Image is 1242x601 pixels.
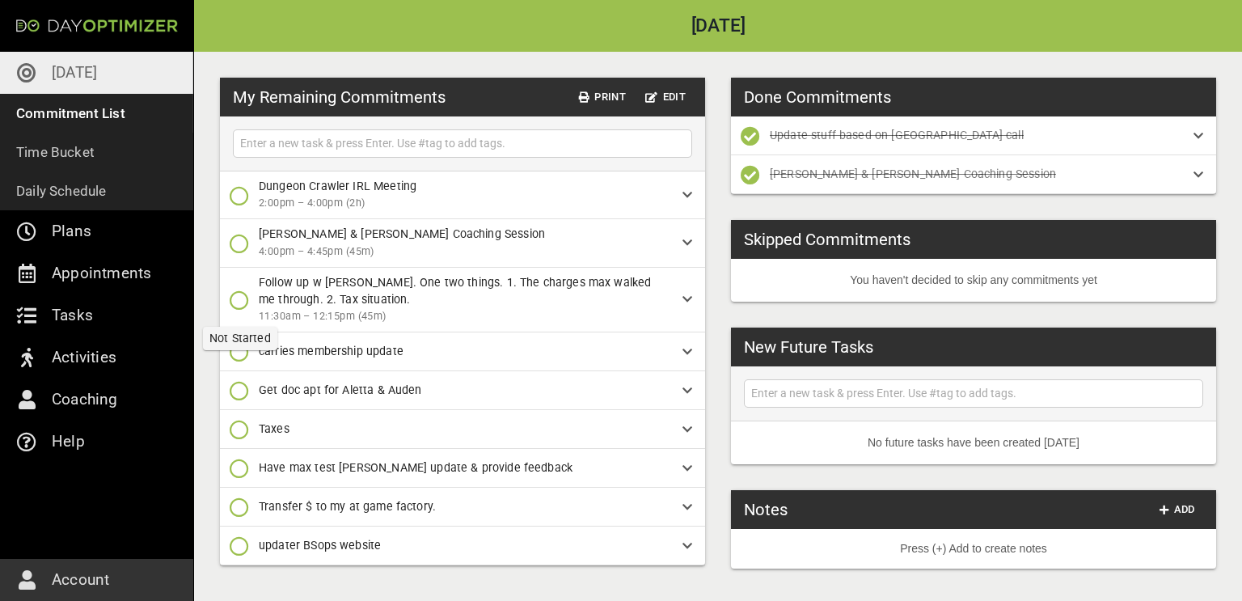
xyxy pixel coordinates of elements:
[52,429,85,455] p: Help
[52,567,109,593] p: Account
[233,85,446,109] h3: My Remaining Commitments
[731,421,1216,464] li: No future tasks have been created [DATE]
[259,276,651,306] span: Follow up w [PERSON_NAME]. One two things. 1. The charges max walked me through. 2. Tax situation.
[744,335,873,359] h3: New Future Tasks
[645,88,686,107] span: Edit
[259,180,416,193] span: Dungeon Crawler IRL Meeting
[52,387,118,413] p: Coaching
[259,227,545,240] span: [PERSON_NAME] & [PERSON_NAME] Coaching Session
[16,19,178,32] img: Day Optimizer
[237,133,688,154] input: Enter a new task & press Enter. Use #tag to add tags.
[52,303,93,328] p: Tasks
[220,171,705,219] div: Dungeon Crawler IRL Meeting2:00pm – 4:00pm (2h)
[259,500,436,513] span: Transfer $ to my at game factory.
[259,539,381,552] span: updater BSops website
[16,102,125,125] p: Commitment List
[744,497,788,522] h3: Notes
[1151,497,1203,523] button: Add
[259,345,403,358] span: carries membership update
[731,116,1216,155] div: Update stuff based on [GEOGRAPHIC_DATA] call
[52,60,97,86] p: [DATE]
[748,383,1199,404] input: Enter a new task & press Enter. Use #tag to add tags.
[259,308,670,325] span: 11:30am – 12:15pm (45m)
[770,167,1056,180] span: [PERSON_NAME] & [PERSON_NAME] Coaching Session
[259,383,422,396] span: Get doc apt for Aletta & Auden
[220,449,705,488] div: Have max test [PERSON_NAME] update & provide feedback
[572,85,632,110] button: Print
[579,88,626,107] span: Print
[220,488,705,527] div: Transfer $ to my at game factory.
[259,422,289,435] span: Taxes
[220,332,705,371] div: carries membership update
[731,259,1216,302] li: You haven't decided to skip any commitments yet
[770,129,1024,142] span: Update stuff based on [GEOGRAPHIC_DATA] call
[16,180,107,202] p: Daily Schedule
[52,218,91,244] p: Plans
[16,141,95,163] p: Time Bucket
[220,268,705,333] div: Follow up w [PERSON_NAME]. One two things. 1. The charges max walked me through. 2. Tax situation...
[731,155,1216,194] div: [PERSON_NAME] & [PERSON_NAME] Coaching Session
[220,371,705,410] div: Get doc apt for Aletta & Auden
[220,527,705,565] div: updater BSops website
[220,219,705,267] div: [PERSON_NAME] & [PERSON_NAME] Coaching Session4:00pm – 4:45pm (45m)
[259,243,670,260] span: 4:00pm – 4:45pm (45m)
[220,410,705,449] div: Taxes
[744,540,1203,557] p: Press (+) Add to create notes
[744,85,891,109] h3: Done Commitments
[1158,501,1197,519] span: Add
[52,345,116,370] p: Activities
[259,461,572,474] span: Have max test [PERSON_NAME] update & provide feedback
[52,260,151,286] p: Appointments
[639,85,692,110] button: Edit
[744,227,910,252] h3: Skipped Commitments
[259,195,670,212] span: 2:00pm – 4:00pm (2h)
[194,17,1242,36] h2: [DATE]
